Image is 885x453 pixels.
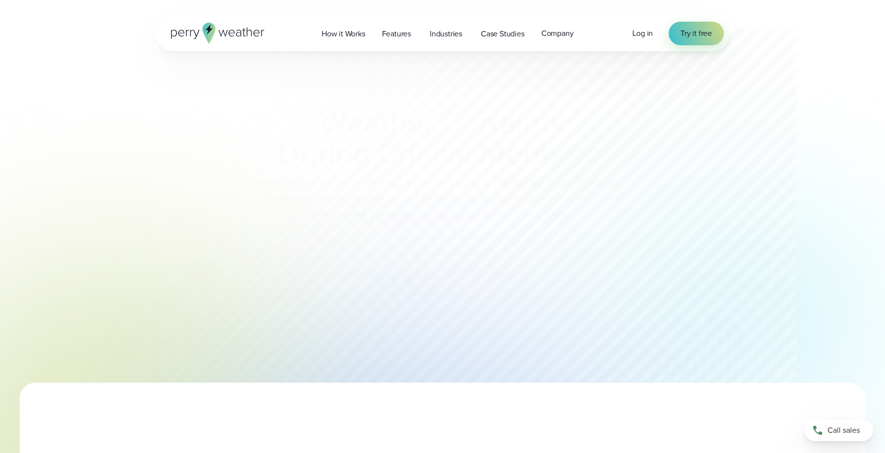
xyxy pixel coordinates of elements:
span: Try it free [680,28,712,39]
span: Call sales [827,424,860,436]
span: Industries [430,28,462,40]
a: Case Studies [472,24,533,44]
a: Try it free [669,22,724,45]
a: Call sales [804,420,873,441]
span: Company [541,28,574,39]
span: Case Studies [481,28,525,40]
span: How it Works [322,28,365,40]
span: Features [382,28,411,40]
a: Log in [632,28,653,39]
a: How it Works [313,24,374,44]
